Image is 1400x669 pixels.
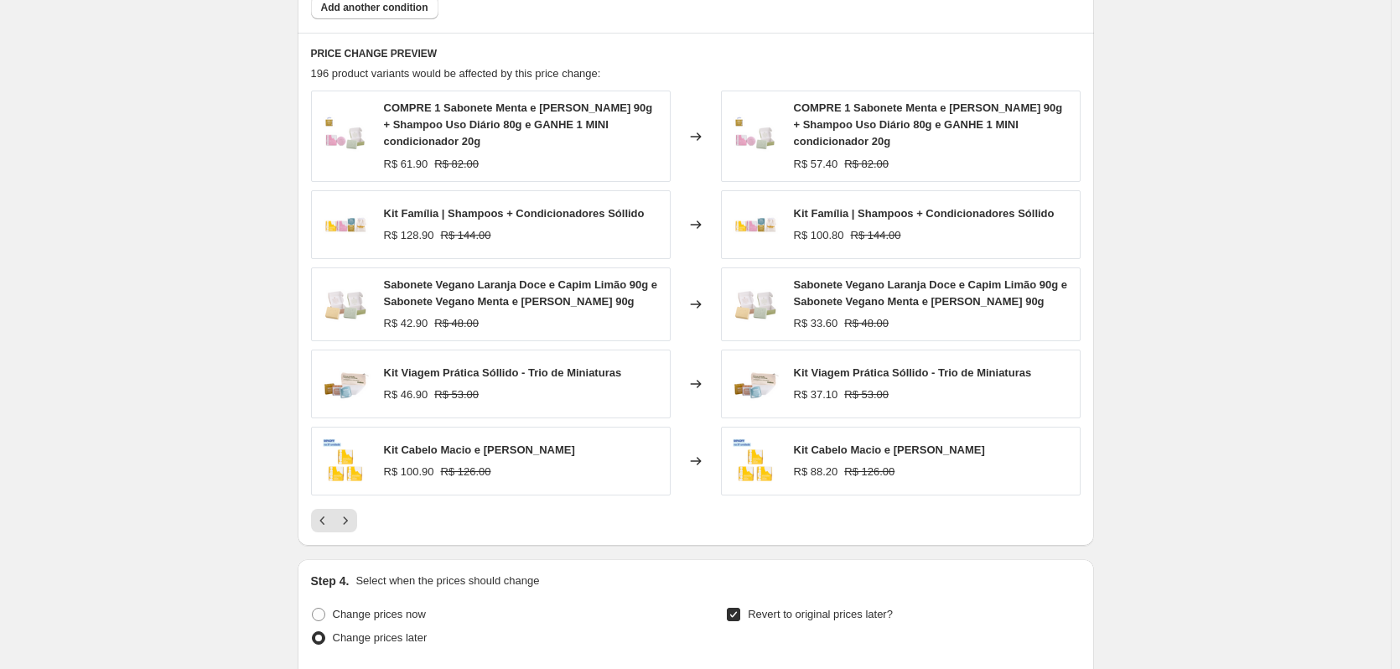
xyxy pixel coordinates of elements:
span: Change prices later [333,631,428,644]
button: Previous [311,509,334,532]
img: Designsemnome-2024-11-25T104856.543_80x.png [320,111,371,162]
div: R$ 46.90 [384,386,428,403]
img: Designsemnome-2024-09-16T100001.143_80x.png [730,200,780,250]
span: Revert to original prices later? [748,608,893,620]
div: R$ 100.90 [384,464,434,480]
img: image_1_80x.png [730,359,780,409]
strike: R$ 48.00 [844,315,889,332]
img: fotosstill_4_80x.png [730,436,780,486]
div: R$ 128.90 [384,227,434,244]
div: R$ 100.80 [794,227,844,244]
strike: R$ 53.00 [844,386,889,403]
span: COMPRE 1 Sabonete Menta e [PERSON_NAME] 90g + Shampoo Uso Diário 80g e GANHE 1 MINI condicionador... [794,101,1063,148]
img: image_1_80x.png [320,359,371,409]
strike: R$ 82.00 [434,156,479,173]
img: 232_6b54486c-064e-4506-a4a3-f37584266508_80x.png [320,279,371,329]
strike: R$ 144.00 [441,227,491,244]
span: Sabonete Vegano Laranja Doce e Capim Limão 90g e Sabonete Vegano Menta e [PERSON_NAME] 90g [384,278,658,308]
img: Designsemnome-2024-11-25T104856.543_80x.png [730,111,780,162]
img: fotosstill_4_80x.png [320,436,371,486]
div: R$ 33.60 [794,315,838,332]
strike: R$ 126.00 [441,464,491,480]
span: Kit Cabelo Macio e [PERSON_NAME] [794,443,985,456]
span: Add another condition [321,1,428,14]
h2: Step 4. [311,573,350,589]
span: Kit Família | Shampoos + Condicionadores Sóllido [794,207,1055,220]
div: R$ 37.10 [794,386,838,403]
div: R$ 88.20 [794,464,838,480]
div: R$ 61.90 [384,156,428,173]
strike: R$ 126.00 [844,464,894,480]
span: Kit Viagem Prática Sóllido - Trio de Miniaturas [384,366,622,379]
p: Select when the prices should change [355,573,539,589]
span: Kit Cabelo Macio e [PERSON_NAME] [384,443,575,456]
span: Change prices now [333,608,426,620]
div: R$ 42.90 [384,315,428,332]
span: Kit Família | Shampoos + Condicionadores Sóllido [384,207,645,220]
span: Kit Viagem Prática Sóllido - Trio de Miniaturas [794,366,1032,379]
img: Designsemnome-2024-09-16T100001.143_80x.png [320,200,371,250]
button: Next [334,509,357,532]
strike: R$ 82.00 [844,156,889,173]
div: R$ 57.40 [794,156,838,173]
strike: R$ 53.00 [434,386,479,403]
span: 196 product variants would be affected by this price change: [311,67,601,80]
img: 232_6b54486c-064e-4506-a4a3-f37584266508_80x.png [730,279,780,329]
strike: R$ 144.00 [851,227,901,244]
span: Sabonete Vegano Laranja Doce e Capim Limão 90g e Sabonete Vegano Menta e [PERSON_NAME] 90g [794,278,1068,308]
span: COMPRE 1 Sabonete Menta e [PERSON_NAME] 90g + Shampoo Uso Diário 80g e GANHE 1 MINI condicionador... [384,101,653,148]
h6: PRICE CHANGE PREVIEW [311,47,1081,60]
nav: Pagination [311,509,357,532]
strike: R$ 48.00 [434,315,479,332]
